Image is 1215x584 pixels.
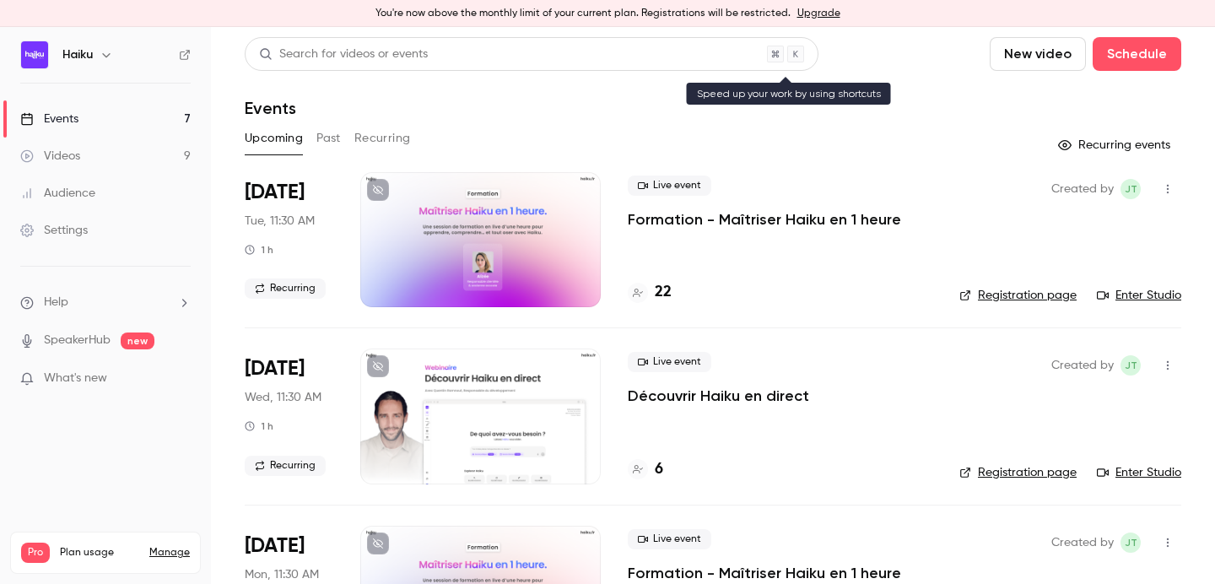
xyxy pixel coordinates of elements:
[62,46,93,63] h6: Haiku
[628,529,711,549] span: Live event
[121,333,154,349] span: new
[655,458,663,481] h4: 6
[990,37,1086,71] button: New video
[628,176,711,196] span: Live event
[245,456,326,476] span: Recurring
[1120,533,1141,553] span: jean Touzet
[245,349,333,484] div: Sep 24 Wed, 11:30 AM (Europe/Paris)
[245,125,303,152] button: Upcoming
[245,172,333,307] div: Sep 23 Tue, 11:30 AM (Europe/Paris)
[60,546,139,560] span: Plan usage
[1125,533,1137,553] span: jT
[245,213,315,230] span: Tue, 11:30 AM
[245,355,305,382] span: [DATE]
[628,563,901,583] a: Formation - Maîtriser Haiku en 1 heure
[245,566,319,583] span: Mon, 11:30 AM
[1097,287,1181,304] a: Enter Studio
[20,294,191,311] li: help-dropdown-opener
[628,281,672,304] a: 22
[245,243,273,257] div: 1 h
[44,370,107,387] span: What's new
[20,222,88,239] div: Settings
[1125,179,1137,199] span: jT
[245,98,296,118] h1: Events
[20,148,80,165] div: Videos
[44,332,111,349] a: SpeakerHub
[245,278,326,299] span: Recurring
[354,125,411,152] button: Recurring
[245,533,305,560] span: [DATE]
[1125,355,1137,376] span: jT
[20,111,78,127] div: Events
[797,7,840,20] a: Upgrade
[655,281,672,304] h4: 22
[1051,179,1114,199] span: Created by
[628,458,663,481] a: 6
[20,185,95,202] div: Audience
[628,386,809,406] a: Découvrir Haiku en direct
[1120,179,1141,199] span: jean Touzet
[1051,355,1114,376] span: Created by
[245,419,273,433] div: 1 h
[959,287,1077,304] a: Registration page
[21,41,48,68] img: Haiku
[44,294,68,311] span: Help
[245,179,305,206] span: [DATE]
[1097,464,1181,481] a: Enter Studio
[245,389,321,406] span: Wed, 11:30 AM
[628,209,901,230] a: Formation - Maîtriser Haiku en 1 heure
[21,543,50,563] span: Pro
[1051,533,1114,553] span: Created by
[959,464,1077,481] a: Registration page
[1050,132,1181,159] button: Recurring events
[628,352,711,372] span: Live event
[316,125,341,152] button: Past
[259,46,428,63] div: Search for videos or events
[1120,355,1141,376] span: jean Touzet
[1093,37,1181,71] button: Schedule
[149,546,190,560] a: Manage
